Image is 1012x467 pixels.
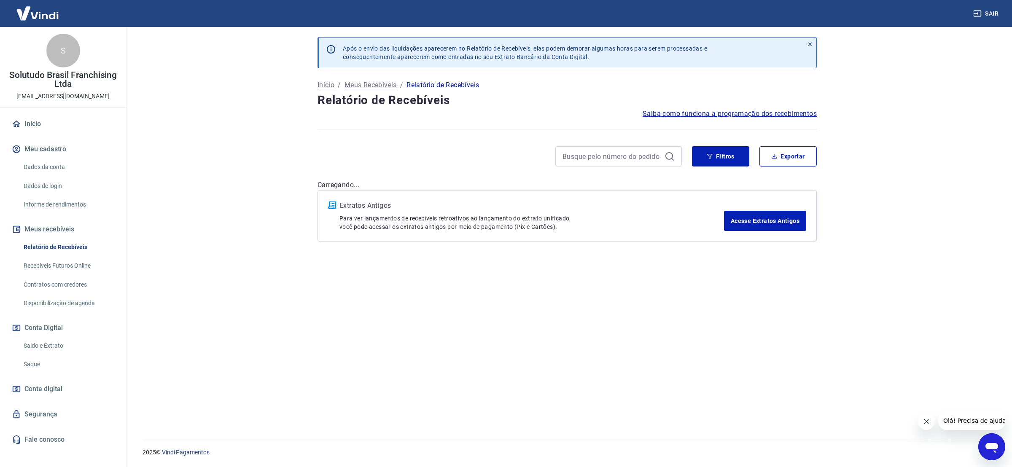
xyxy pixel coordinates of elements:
button: Conta Digital [10,319,116,337]
a: Informe de rendimentos [20,196,116,213]
a: Conta digital [10,380,116,398]
p: [EMAIL_ADDRESS][DOMAIN_NAME] [16,92,110,101]
p: Solutudo Brasil Franchising Ltda [7,71,119,89]
button: Meu cadastro [10,140,116,158]
a: Fale conosco [10,430,116,449]
p: Após o envio das liquidações aparecerem no Relatório de Recebíveis, elas podem demorar algumas ho... [343,44,707,61]
img: Vindi [10,0,65,26]
div: S [46,34,80,67]
a: Dados da conta [20,158,116,176]
a: Relatório de Recebíveis [20,239,116,256]
p: / [338,80,341,90]
a: Saiba como funciona a programação dos recebimentos [643,109,817,119]
a: Saque [20,356,116,373]
a: Início [10,115,116,133]
p: Relatório de Recebíveis [406,80,479,90]
button: Meus recebíveis [10,220,116,239]
p: Para ver lançamentos de recebíveis retroativos ao lançamento do extrato unificado, você pode aces... [339,214,724,231]
a: Contratos com credores [20,276,116,293]
a: Segurança [10,405,116,424]
h4: Relatório de Recebíveis [318,92,817,109]
button: Sair [972,6,1002,21]
a: Acesse Extratos Antigos [724,211,806,231]
button: Filtros [692,146,749,166]
iframe: Botão para abrir a janela de mensagens [978,433,1005,460]
iframe: Fechar mensagem [918,413,935,430]
a: Dados de login [20,177,116,195]
a: Meus Recebíveis [345,80,397,90]
a: Disponibilização de agenda [20,295,116,312]
span: Conta digital [24,383,62,395]
p: 2025 © [143,448,992,457]
a: Recebíveis Futuros Online [20,257,116,274]
input: Busque pelo número do pedido [563,150,661,163]
a: Início [318,80,334,90]
a: Saldo e Extrato [20,337,116,354]
p: Extratos Antigos [339,201,724,211]
p: / [400,80,403,90]
button: Exportar [759,146,817,166]
iframe: Mensagem da empresa [938,411,1005,430]
span: Olá! Precisa de ajuda? [5,6,71,13]
img: ícone [328,201,336,209]
p: Carregando... [318,180,817,190]
a: Vindi Pagamentos [162,449,210,456]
